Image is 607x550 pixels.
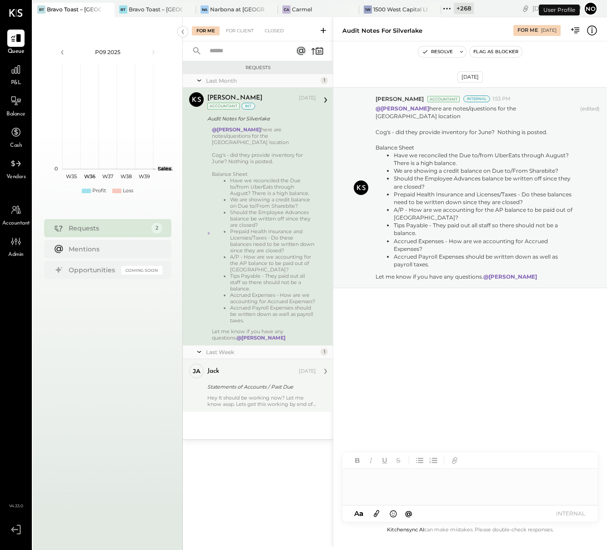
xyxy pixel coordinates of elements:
div: ja [193,367,201,375]
li: A/P - How are we accounting for the AP balance to be paid out of [GEOGRAPHIC_DATA]? [394,206,577,221]
div: copy link [521,4,530,13]
div: [DATE] [457,71,483,83]
li: Prepaid Health Insurance and Licenses/Taxes - Do these balances need to be written down since the... [230,228,316,254]
li: Accrued Expenses - How are we accounting for Accrued Expenses? [394,237,577,253]
div: Balance Sheet [212,171,316,177]
div: 1 [321,348,328,355]
div: Let me know if you have any questions. [212,328,316,341]
div: 1W [364,5,372,14]
div: Last Month [206,77,318,85]
li: Tips Payable - They paid out all staff so there should not be a balance. [394,221,577,237]
span: Cash [10,142,22,150]
strong: @[PERSON_NAME] [483,273,537,280]
a: Admin [0,233,31,259]
div: Narbona at [GEOGRAPHIC_DATA] LLC [210,5,264,13]
button: Unordered List [414,455,426,466]
text: W35 [66,173,77,180]
div: jack [207,367,219,376]
div: int [241,103,255,110]
button: Italic [365,455,377,466]
div: Audit Notes for Silverlake [342,26,422,35]
div: Accountant [207,103,240,110]
div: Carmel [292,5,312,13]
div: Coming Soon [121,266,162,275]
span: Admin [8,251,24,259]
div: Bravo Toast – [GEOGRAPHIC_DATA] [47,5,101,13]
div: [DATE] [532,4,581,13]
div: Profit [92,187,106,195]
a: Balance [0,92,31,119]
div: [DATE] [541,27,557,34]
text: W38 [120,173,131,180]
span: (edited) [580,105,600,280]
strong: @[PERSON_NAME] [236,335,286,341]
button: Flag as Blocker [470,46,522,57]
div: Let me know if you have any questions. [376,273,577,280]
text: 0 [55,165,58,172]
div: Internal [463,95,490,102]
li: Should the Employee Advances balance be written off since they are closed? [394,175,577,190]
button: Strikethrough [392,455,404,466]
div: here are notes/questions for the [GEOGRAPHIC_DATA] location [212,126,316,341]
div: Opportunities [69,265,117,275]
text: W36 [84,173,95,180]
button: Aa [351,509,366,519]
li: Accrued Payroll Expenses should be written down as well as payroll taxes. [230,305,316,324]
a: Cash [0,124,31,150]
li: We are showing a credit balance on Due to/From Sharebite? [394,167,577,175]
li: Tips Payable - They paid out all staff so there should not be a balance. [230,273,316,292]
p: here are notes/questions for the [GEOGRAPHIC_DATA] location [376,105,577,280]
div: 1 [321,77,328,84]
div: BT [37,5,45,14]
button: @ [402,508,415,519]
div: Last Week [206,348,318,356]
text: W39 [138,173,150,180]
a: Queue [0,30,31,56]
a: P&L [0,61,31,87]
li: Have we reconciled the Due to/from UberEats through August? There is a high balance. [230,177,316,196]
span: @ [405,509,412,518]
li: Accrued Payroll Expenses should be written down as well as payroll taxes. [394,253,577,268]
button: Ordered List [427,455,439,466]
div: Cog's - did they provide inventory for June? Nothing is posted. [376,128,577,136]
text: W37 [102,173,113,180]
div: Mentions [69,245,158,254]
button: Bold [351,455,363,466]
div: Balance Sheet [376,144,577,151]
span: P&L [11,79,21,87]
div: 1500 West Capital LP [373,5,427,13]
div: Cog's - did they provide inventory for June? Nothing is posted. [212,152,316,165]
div: Accountant [427,96,460,102]
li: Have we reconciled the Due to/from UberEats through August? There is a high balance. [394,151,577,167]
a: Vendors [0,155,31,181]
div: Closed [260,26,288,35]
text: Sales [158,165,171,172]
div: For Me [192,26,220,35]
strong: @[PERSON_NAME] [212,126,261,133]
strong: @[PERSON_NAME] [376,105,429,112]
div: For Me [517,27,538,34]
div: For Client [221,26,258,35]
div: Na [201,5,209,14]
span: a [359,509,363,518]
div: Bravo Toast – [GEOGRAPHIC_DATA] [129,5,183,13]
span: Accountant [2,220,30,228]
button: Underline [379,455,391,466]
span: [PERSON_NAME] [376,95,424,103]
span: 1:53 PM [492,95,511,103]
button: No [583,1,598,16]
div: 2 [151,223,162,234]
div: Loss [123,187,133,195]
div: P09 2025 [69,48,146,56]
a: Accountant [0,201,31,228]
div: Ca [282,5,291,14]
button: Resolve [418,46,457,57]
div: + 268 [454,3,474,14]
div: [DATE] [299,95,316,102]
span: Queue [8,48,25,56]
li: Should the Employee Advances balance be written off since they are closed? [230,209,316,228]
button: Add URL [449,455,461,466]
div: [PERSON_NAME] [207,94,262,103]
div: Audit Notes for Silverlake [207,114,313,123]
div: Hey It should be working now? Let me know asap. Lets get this working by end of the day. [207,395,316,407]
